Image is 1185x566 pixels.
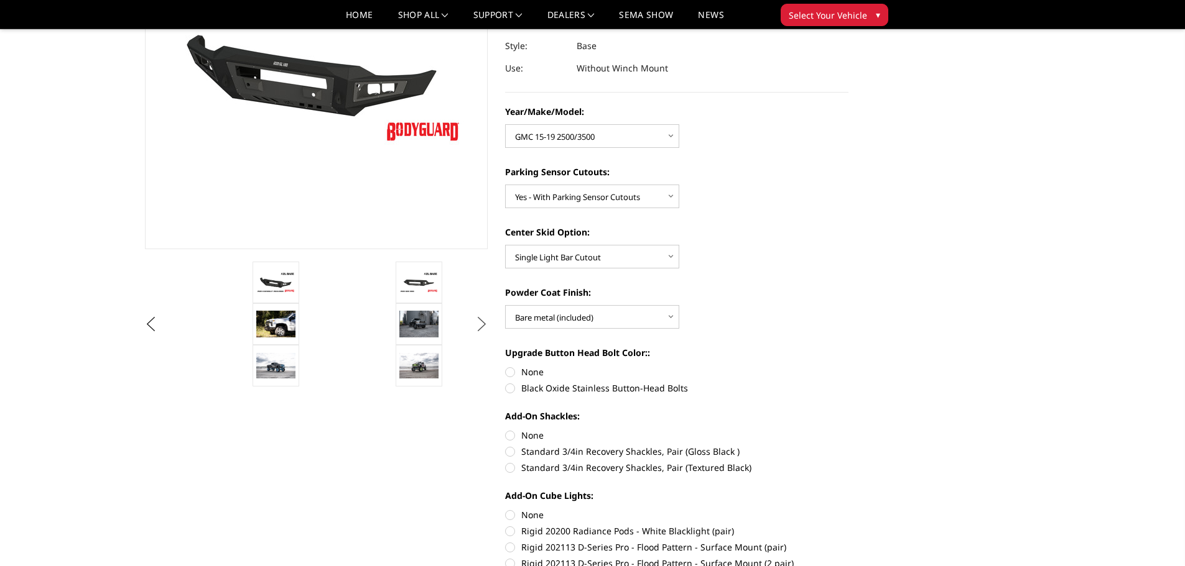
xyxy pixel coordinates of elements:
a: Support [473,11,523,29]
img: 2020 RAM HD - Available in single light bar configuration only [399,311,439,337]
label: Add-On Shackles: [505,409,848,422]
img: A2L Series - Base Front Bumper (Non Winch) [256,272,295,293]
label: Parking Sensor Cutouts: [505,165,848,178]
a: Dealers [547,11,595,29]
button: Select Your Vehicle [781,4,888,26]
label: Rigid 202113 D-Series Pro - Flood Pattern - Surface Mount (pair) [505,541,848,554]
label: None [505,429,848,442]
label: Powder Coat Finish: [505,286,848,299]
a: News [698,11,723,29]
a: shop all [398,11,448,29]
label: Upgrade Button Head Bolt Color:: [505,346,848,359]
label: Rigid 20200 Radiance Pods - White Blacklight (pair) [505,524,848,537]
span: ▾ [876,8,880,21]
label: Standard 3/4in Recovery Shackles, Pair (Gloss Black ) [505,445,848,458]
button: Previous [142,315,160,334]
a: Home [346,11,373,29]
img: A2L Series - Base Front Bumper (Non Winch) [399,272,439,293]
label: None [505,365,848,378]
dd: Base [577,35,597,57]
img: A2L Series - Base Front Bumper (Non Winch) [399,353,439,379]
dt: Use: [505,57,567,80]
a: SEMA Show [619,11,673,29]
button: Next [472,315,491,334]
label: Black Oxide Stainless Button-Head Bolts [505,381,848,395]
dt: Style: [505,35,567,57]
img: A2L Series - Base Front Bumper (Non Winch) [256,353,295,378]
label: Center Skid Option: [505,226,848,239]
span: Select Your Vehicle [789,9,867,22]
label: Standard 3/4in Recovery Shackles, Pair (Textured Black) [505,461,848,474]
img: 2020 Chevrolet HD - Compatible with block heater connection [256,311,295,337]
label: Add-On Cube Lights: [505,489,848,502]
dd: Without Winch Mount [577,57,668,80]
label: None [505,508,848,521]
label: Year/Make/Model: [505,105,848,118]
